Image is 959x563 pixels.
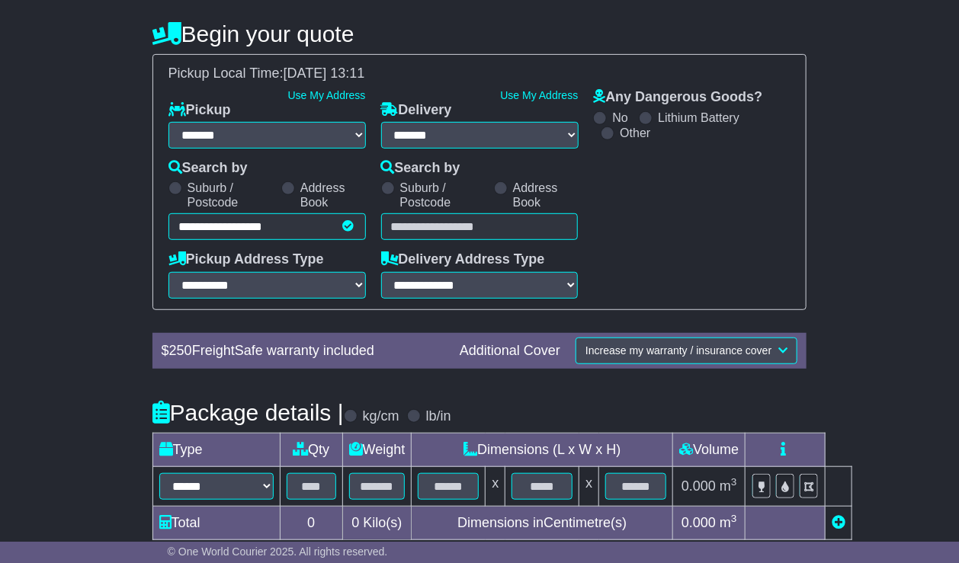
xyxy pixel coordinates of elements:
td: Weight [342,433,412,467]
span: m [720,515,737,530]
label: lb/in [426,408,451,425]
span: © One World Courier 2025. All rights reserved. [168,545,388,558]
td: Total [152,507,280,540]
a: Use My Address [288,89,366,101]
label: Pickup Address Type [168,251,324,268]
td: Type [152,433,280,467]
span: m [720,478,737,494]
a: Use My Address [500,89,578,101]
td: Kilo(s) [342,507,412,540]
label: Search by [381,160,460,177]
label: Suburb / Postcode [400,181,486,210]
h4: Begin your quote [152,21,807,46]
span: 0 [352,515,360,530]
td: x [579,467,599,507]
span: 0.000 [682,478,716,494]
div: Pickup Local Time: [161,66,799,82]
label: Delivery [381,102,452,119]
span: 0.000 [682,515,716,530]
h4: Package details | [152,400,344,425]
label: Address Book [513,181,579,210]
td: 0 [280,507,342,540]
label: Pickup [168,102,231,119]
span: Increase my warranty / insurance cover [585,344,771,357]
label: Other [620,126,650,140]
label: Search by [168,160,248,177]
sup: 3 [731,476,737,488]
td: x [486,467,505,507]
td: Dimensions in Centimetre(s) [412,507,673,540]
label: No [612,110,627,125]
div: $ FreightSafe warranty included [154,343,452,360]
td: Dimensions (L x W x H) [412,433,673,467]
label: Any Dangerous Goods? [593,89,762,106]
label: Lithium Battery [658,110,739,125]
td: Volume [673,433,746,467]
div: Additional Cover [452,343,568,360]
label: kg/cm [363,408,399,425]
span: [DATE] 13:11 [284,66,365,81]
a: Add new item [832,515,845,530]
sup: 3 [731,513,737,524]
button: Increase my warranty / insurance cover [576,337,797,364]
td: Qty [280,433,342,467]
span: 250 [169,343,192,358]
label: Delivery Address Type [381,251,545,268]
label: Address Book [300,181,366,210]
label: Suburb / Postcode [188,181,274,210]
